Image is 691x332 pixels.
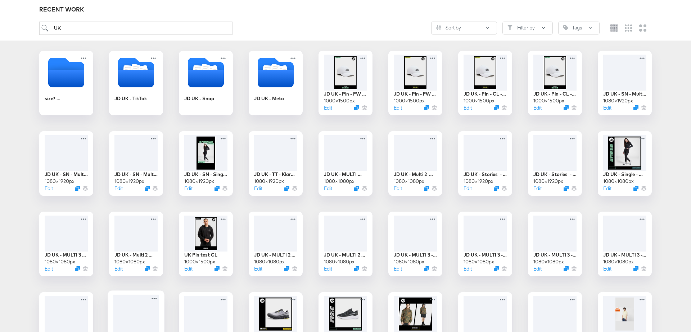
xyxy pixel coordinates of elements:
[254,171,297,178] div: JD UK - TT - Klarna - EOS Clearance
[39,212,93,276] div: JD UK - MULTI 3 New - EOS Clearance1080×1080pxEditDuplicate
[564,266,569,271] svg: Duplicate
[424,186,429,191] svg: Duplicate
[109,131,163,196] div: JD UK - SN - Multi 2 - EOS Clearance1080×1920pxEditDuplicate
[625,24,632,32] svg: Medium grid
[598,212,652,276] div: JD UK - MULTI 3 - Mega Offers [DATE]1080×1080pxEditDuplicate
[214,266,220,271] svg: Duplicate
[394,178,424,185] div: 1080 × 1080 px
[319,131,372,196] div: JD UK - MULTI [DATE] - EOS Clearance1080×1080pxEditDuplicate
[188,55,224,91] svg: Folder
[254,185,262,192] button: Edit
[494,186,499,191] svg: Duplicate
[354,266,359,271] svg: Duplicate
[558,22,600,34] button: TagTags
[118,55,154,91] svg: Folder
[45,178,74,185] div: 1080 × 1920 px
[324,252,367,258] div: JD UK - MULTI 2 FTW - Student
[494,266,499,271] svg: Duplicate
[388,212,442,276] div: JD UK - MULTI 3 - Student1080×1080pxEditDuplicate
[633,186,638,191] button: Duplicate
[254,95,284,102] div: JD UK - Meta
[145,266,150,271] button: Duplicate
[394,97,425,104] div: 1000 × 1500 px
[184,171,227,178] div: JD UK - SN - Single - EOS Clearance
[324,266,332,272] button: Edit
[436,25,441,30] svg: Sliders
[214,186,220,191] svg: Duplicate
[75,266,80,271] button: Duplicate
[598,131,652,196] div: JD UK - Single - EOS Clearance1080×1080pxEditDuplicate
[603,185,611,192] button: Edit
[464,266,472,272] button: Edit
[564,186,569,191] svg: Duplicate
[528,212,582,276] div: JD UK - MULTI 3 - CL - Mega Offers [DATE]1080×1080pxEditDuplicate
[424,105,429,110] svg: Duplicate
[249,212,303,276] div: JD UK - MULTI 2 CL - Student1080×1080pxEditDuplicate
[324,91,367,97] div: JD UK - Pin - FW - Sale
[458,212,512,276] div: JD UK - MULTI 3 - FW - Mega Offers [DATE]1080×1080pxEditDuplicate
[424,266,429,271] svg: Duplicate
[179,212,233,276] div: UK Pin test CL1000×1500pxEditDuplicate
[533,91,577,97] div: JD UK - Pin - CL - Sale
[633,266,638,271] button: Duplicate
[39,5,652,14] div: RECENT WORK
[464,91,507,97] div: JD UK - Pin - CL - Full
[249,131,303,196] div: JD UK - TT - Klarna - EOS Clearance1080×1920pxEditDuplicate
[284,186,289,191] svg: Duplicate
[464,185,472,192] button: Edit
[639,24,646,32] svg: Large grid
[184,266,193,272] button: Edit
[603,97,633,104] div: 1080 × 1920 px
[458,51,512,115] div: JD UK - Pin - CL - Full1000×1500pxEditDuplicate
[114,266,123,272] button: Edit
[388,131,442,196] div: JD UK - Multi 2 App - EOS Clearance1080×1080pxEditDuplicate
[494,105,499,110] svg: Duplicate
[324,105,332,111] button: Edit
[354,105,359,110] svg: Duplicate
[528,51,582,115] div: JD UK - Pin - CL - Sale1000×1500pxEditDuplicate
[533,97,564,104] div: 1000 × 1500 px
[254,178,284,185] div: 1080 × 1920 px
[184,178,214,185] div: 1080 × 1920 px
[533,252,577,258] div: JD UK - MULTI 3 - CL - Mega Offers [DATE]
[564,105,569,110] button: Duplicate
[603,266,611,272] button: Edit
[603,171,646,178] div: JD UK - Single - EOS Clearance
[258,55,294,91] svg: Folder
[603,252,646,258] div: JD UK - MULTI 3 - Mega Offers [DATE]
[45,258,75,265] div: 1080 × 1080 px
[319,212,372,276] div: JD UK - MULTI 2 FTW - Student1080×1080pxEditDuplicate
[533,266,542,272] button: Edit
[324,171,367,178] div: JD UK - MULTI [DATE] - EOS Clearance
[603,178,634,185] div: 1080 × 1080 px
[184,185,193,192] button: Edit
[633,105,638,110] svg: Duplicate
[284,266,289,271] svg: Duplicate
[394,185,402,192] button: Edit
[388,51,442,115] div: JD UK - Pin - FW - Full1000×1500pxEditDuplicate
[603,91,646,97] div: JD UK - SN - Multi 3 - FTW - EOS Clearance
[254,266,262,272] button: Edit
[464,171,507,178] div: JD UK - Stories - FTW - EOS Clearance
[39,22,232,35] input: Search for a design
[39,131,93,196] div: JD UK - SN - Multi 3 - CL - EOS Clearance1080×1920pxEditDuplicate
[533,171,577,178] div: JD UK - Stories - CL - EOS Clearance
[114,171,158,178] div: JD UK - SN - Multi 2 - EOS Clearance
[184,252,217,258] div: UK Pin test CL
[394,91,437,97] div: JD UK - Pin - FW - Full
[354,186,359,191] svg: Duplicate
[533,178,563,185] div: 1080 × 1920 px
[45,171,88,178] div: JD UK - SN - Multi 3 - CL - EOS Clearance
